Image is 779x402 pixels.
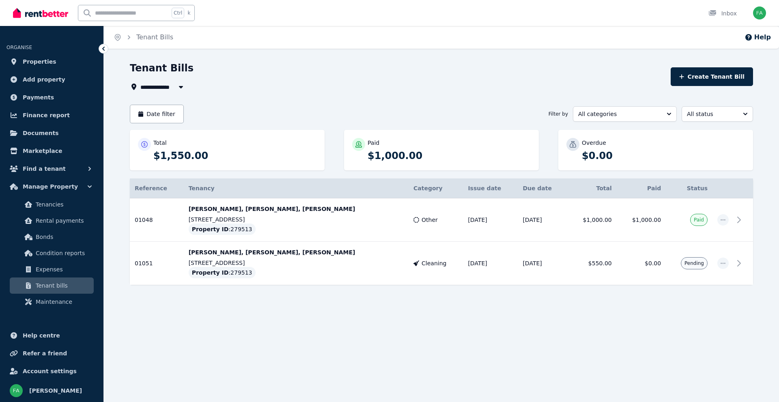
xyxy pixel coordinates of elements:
[567,178,616,198] th: Total
[189,224,256,235] div: : 279513
[135,260,153,267] span: 01051
[189,267,256,278] div: : 279513
[368,139,379,147] p: Paid
[751,374,771,394] iframe: Intercom live chat
[189,259,404,267] p: [STREET_ADDRESS]
[23,92,54,102] span: Payments
[582,139,606,147] p: Overdue
[753,6,766,19] img: Faraz Ali
[745,32,771,42] button: Help
[23,182,78,191] span: Manage Property
[104,26,183,49] nav: Breadcrumb
[6,327,97,344] a: Help centre
[36,264,90,274] span: Expenses
[582,149,745,162] p: $0.00
[192,269,229,277] span: Property ID
[23,331,60,340] span: Help centre
[36,216,90,226] span: Rental payments
[23,75,65,84] span: Add property
[13,7,68,19] img: RentBetter
[10,261,94,277] a: Expenses
[23,348,67,358] span: Refer a friend
[10,384,23,397] img: Faraz Ali
[135,185,167,191] span: Reference
[687,110,736,118] span: All status
[549,111,568,117] span: Filter by
[6,107,97,123] a: Finance report
[153,149,316,162] p: $1,550.00
[189,248,404,256] p: [PERSON_NAME], [PERSON_NAME], [PERSON_NAME]
[36,200,90,209] span: Tenancies
[617,178,666,198] th: Paid
[463,242,518,285] td: [DATE]
[189,215,404,224] p: [STREET_ADDRESS]
[192,225,229,233] span: Property ID
[518,198,567,242] td: [DATE]
[6,143,97,159] a: Marketplace
[682,106,753,122] button: All status
[422,259,446,267] span: Cleaning
[36,232,90,242] span: Bonds
[130,105,184,123] button: Date filter
[573,106,677,122] button: All categories
[671,67,753,86] button: Create Tenant Bill
[518,242,567,285] td: [DATE]
[10,213,94,229] a: Rental payments
[6,54,97,70] a: Properties
[36,281,90,290] span: Tenant bills
[23,164,66,174] span: Find a tenant
[184,178,409,198] th: Tenancy
[135,217,153,223] span: 01048
[23,366,77,376] span: Account settings
[567,198,616,242] td: $1,000.00
[23,128,59,138] span: Documents
[23,57,56,67] span: Properties
[409,178,463,198] th: Category
[6,125,97,141] a: Documents
[10,277,94,294] a: Tenant bills
[578,110,660,118] span: All categories
[136,33,173,41] a: Tenant Bills
[6,178,97,195] button: Manage Property
[153,139,167,147] p: Total
[172,8,184,18] span: Ctrl
[694,217,704,223] span: Paid
[463,178,518,198] th: Issue date
[567,242,616,285] td: $550.00
[708,9,737,17] div: Inbox
[6,71,97,88] a: Add property
[189,205,404,213] p: [PERSON_NAME], [PERSON_NAME], [PERSON_NAME]
[36,248,90,258] span: Condition reports
[463,198,518,242] td: [DATE]
[422,216,438,224] span: Other
[23,110,70,120] span: Finance report
[187,10,190,16] span: k
[10,294,94,310] a: Maintenance
[130,62,194,75] h1: Tenant Bills
[6,45,32,50] span: ORGANISE
[29,386,82,396] span: [PERSON_NAME]
[368,149,531,162] p: $1,000.00
[617,242,666,285] td: $0.00
[6,161,97,177] button: Find a tenant
[10,229,94,245] a: Bonds
[6,89,97,105] a: Payments
[518,178,567,198] th: Due date
[617,198,666,242] td: $1,000.00
[36,297,90,307] span: Maintenance
[666,178,712,198] th: Status
[10,245,94,261] a: Condition reports
[10,196,94,213] a: Tenancies
[23,146,62,156] span: Marketplace
[6,363,97,379] a: Account settings
[684,260,704,267] span: Pending
[6,345,97,361] a: Refer a friend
